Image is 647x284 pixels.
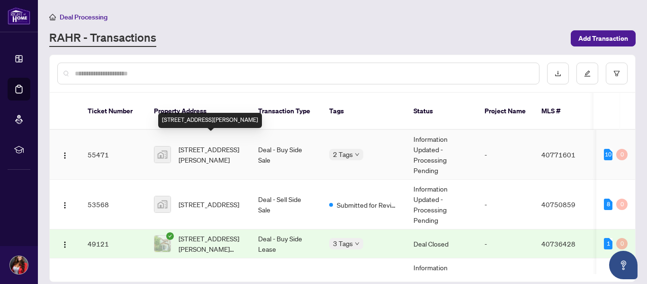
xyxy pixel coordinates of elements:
span: download [555,70,561,77]
span: down [355,241,359,246]
img: Logo [61,241,69,248]
span: edit [584,70,591,77]
td: - [477,229,534,258]
th: Ticket Number [80,93,146,130]
td: Deal - Buy Side Sale [251,130,322,180]
img: Logo [61,202,69,209]
div: 10 [604,149,612,160]
button: Logo [57,236,72,251]
img: logo [8,7,30,25]
button: Open asap [609,251,638,279]
span: 40736428 [541,239,575,248]
div: 0 [616,238,628,249]
td: Deal Closed [406,229,477,258]
th: Property Address [146,93,251,130]
span: Add Transaction [578,31,628,46]
div: 1 [604,238,612,249]
img: Logo [61,152,69,159]
td: 53568 [80,180,146,229]
td: Deal - Sell Side Sale [251,180,322,229]
td: - [477,130,534,180]
button: Logo [57,147,72,162]
th: Status [406,93,477,130]
button: filter [606,63,628,84]
th: MLS # [534,93,591,130]
img: thumbnail-img [154,147,171,163]
span: [STREET_ADDRESS][PERSON_NAME][PERSON_NAME] [179,233,243,254]
img: Profile Icon [10,256,28,274]
div: 8 [604,199,612,210]
div: 0 [616,199,628,210]
button: edit [576,63,598,84]
span: Deal Processing [60,13,108,21]
a: RAHR - Transactions [49,30,156,47]
th: Tags [322,93,406,130]
button: Logo [57,197,72,212]
th: Project Name [477,93,534,130]
div: [STREET_ADDRESS][PERSON_NAME] [158,113,262,128]
span: home [49,14,56,20]
span: [STREET_ADDRESS] [179,199,239,210]
span: 40771601 [541,150,575,159]
img: thumbnail-img [154,236,171,252]
div: 0 [616,149,628,160]
span: Submitted for Review [337,200,398,210]
th: Transaction Type [251,93,322,130]
span: 3 Tags [333,238,353,249]
img: thumbnail-img [154,196,171,212]
button: download [547,63,569,84]
span: [STREET_ADDRESS][PERSON_NAME] [179,144,243,165]
button: Add Transaction [571,30,636,46]
td: 55471 [80,130,146,180]
td: - [477,180,534,229]
td: Deal - Buy Side Lease [251,229,322,258]
td: Information Updated - Processing Pending [406,180,477,229]
td: Information Updated - Processing Pending [406,130,477,180]
span: filter [613,70,620,77]
span: down [355,152,359,157]
span: 2 Tags [333,149,353,160]
span: check-circle [166,232,174,240]
span: 40750859 [541,200,575,209]
td: 49121 [80,229,146,258]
